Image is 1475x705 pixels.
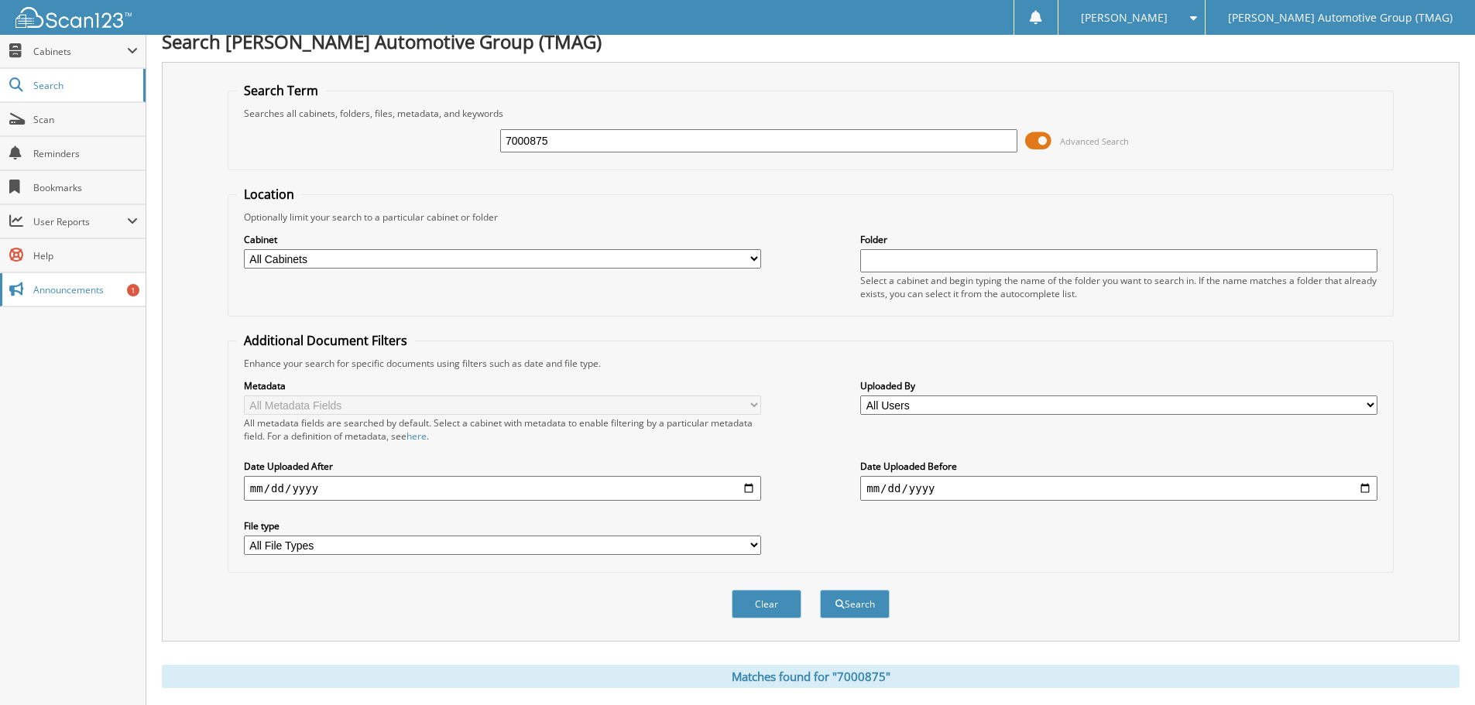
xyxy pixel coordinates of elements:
label: Folder [860,233,1377,246]
div: Select a cabinet and begin typing the name of the folder you want to search in. If the name match... [860,274,1377,300]
iframe: Chat Widget [1398,631,1475,705]
span: Scan [33,113,138,126]
legend: Search Term [236,82,326,99]
label: Cabinet [244,233,761,246]
img: scan123-logo-white.svg [15,7,132,28]
label: Date Uploaded Before [860,460,1377,473]
div: Searches all cabinets, folders, files, metadata, and keywords [236,107,1385,120]
span: Cabinets [33,45,127,58]
label: Date Uploaded After [244,460,761,473]
h1: Search [PERSON_NAME] Automotive Group (TMAG) [162,29,1460,54]
label: File type [244,519,761,532]
span: [PERSON_NAME] [1081,13,1168,22]
span: Advanced Search [1060,135,1129,147]
span: Bookmarks [33,181,138,194]
span: Announcements [33,283,138,296]
button: Search [820,590,890,618]
div: Matches found for "7000875" [162,665,1460,688]
label: Uploaded By [860,379,1377,392]
span: User Reports [33,215,127,228]
span: [PERSON_NAME] Automotive Group (TMAG) [1228,13,1453,22]
span: Reminders [33,147,138,160]
label: Metadata [244,379,761,392]
legend: Location [236,186,302,203]
a: here [406,430,427,443]
button: Clear [732,590,801,618]
span: Search [33,79,135,92]
legend: Additional Document Filters [236,332,415,349]
input: start [244,476,761,501]
div: 1 [127,284,139,296]
div: All metadata fields are searched by default. Select a cabinet with metadata to enable filtering b... [244,416,761,443]
div: Optionally limit your search to a particular cabinet or folder [236,210,1385,224]
input: end [860,476,1377,501]
span: Help [33,249,138,262]
div: Enhance your search for specific documents using filters such as date and file type. [236,357,1385,370]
